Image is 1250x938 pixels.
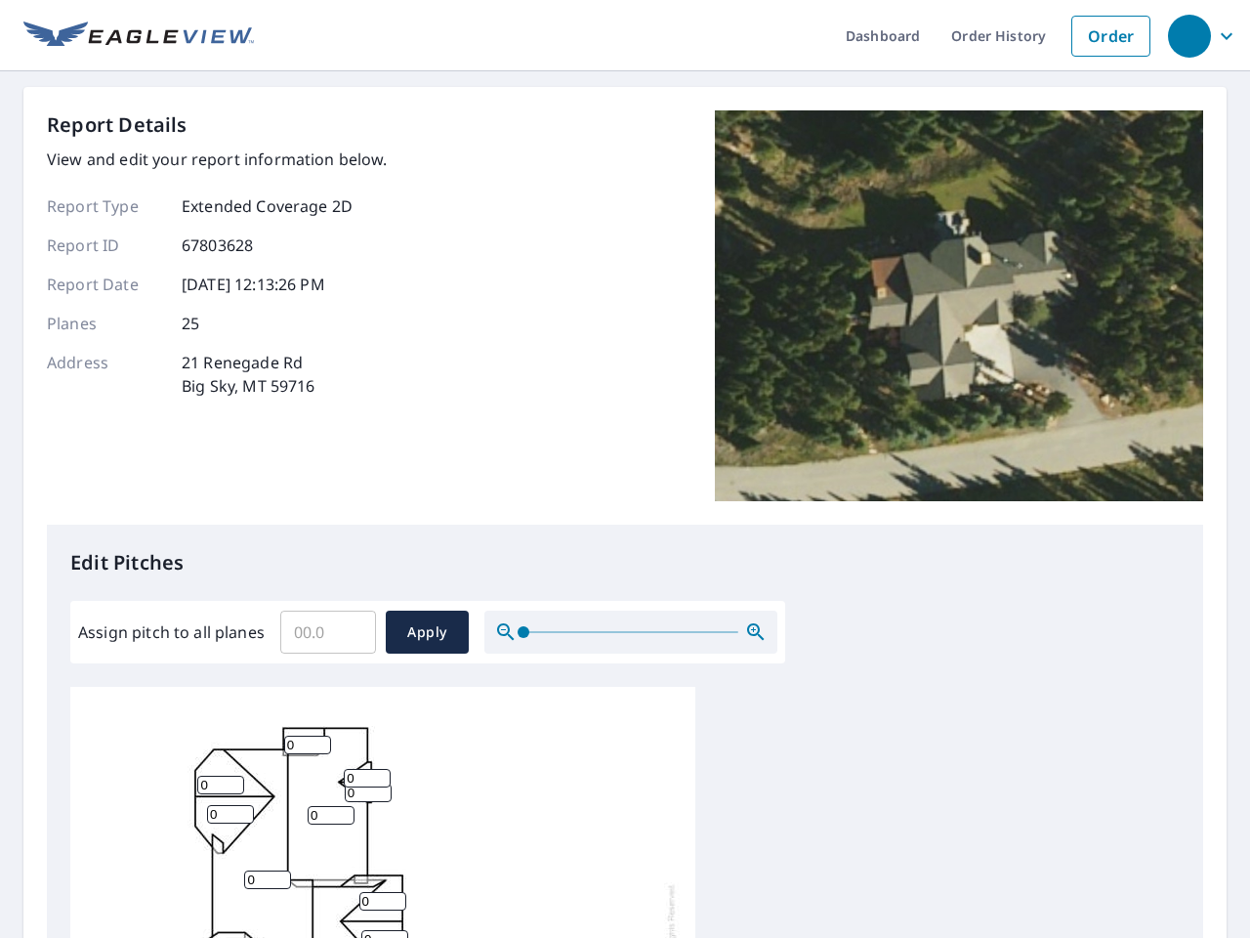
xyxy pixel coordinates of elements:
img: Top image [715,110,1203,501]
img: EV Logo [23,21,254,51]
p: View and edit your report information below. [47,148,388,171]
p: Planes [47,312,164,335]
p: Report Date [47,273,164,296]
p: Address [47,351,164,398]
label: Assign pitch to all planes [78,620,265,644]
p: Extended Coverage 2D [182,194,353,218]
button: Apply [386,611,469,654]
a: Order [1071,16,1150,57]
p: Report Type [47,194,164,218]
p: 67803628 [182,234,253,257]
span: Apply [401,620,453,645]
p: 21 Renegade Rd Big Sky, MT 59716 [182,351,315,398]
p: [DATE] 12:13:26 PM [182,273,325,296]
p: Report ID [47,234,164,257]
p: 25 [182,312,199,335]
input: 00.0 [280,605,376,660]
p: Report Details [47,110,187,140]
p: Edit Pitches [70,548,1180,577]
